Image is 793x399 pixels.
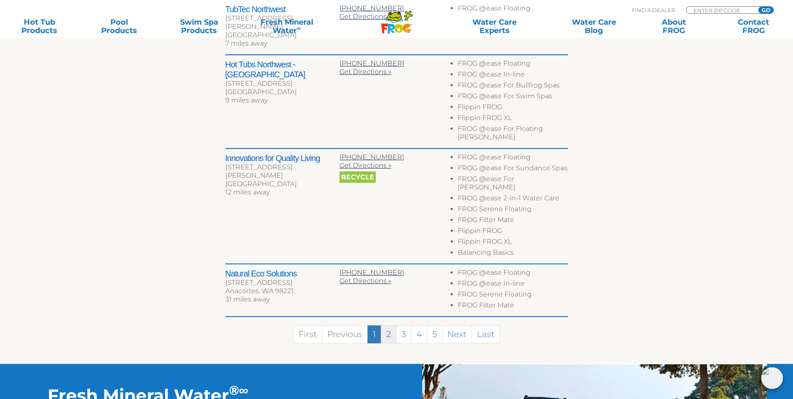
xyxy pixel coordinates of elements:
li: FROG Serene Floating [458,290,568,301]
a: PoolProducts [88,18,150,35]
li: FROG Filter Mate [458,216,568,227]
li: FROG @ease 2-in-1 Water Care [458,194,568,205]
a: Get Directions » [339,161,391,169]
a: [PHONE_NUMBER] [339,269,404,276]
span: 31 miles away [225,295,270,303]
li: FROG @ease For Bullfrog Spas [458,81,568,92]
div: [GEOGRAPHIC_DATA] [225,88,339,96]
a: ContactFROG [722,18,785,35]
li: FROG @ease Floating [458,153,568,164]
li: Flippin FROG XL [458,114,568,125]
a: 3 [396,325,411,343]
a: Swim SpaProducts [168,18,230,35]
sup: ® [229,382,239,398]
input: GO [758,7,773,13]
li: FROG Serene Floating [458,205,568,216]
li: Flippin FROG [458,103,568,114]
li: FROG @ease Floating [458,59,568,70]
a: Get Directions » [339,68,391,76]
li: FROG @ease Floating [458,269,568,279]
a: Get Directions » [339,13,391,20]
h2: Hot Tubs Northwest - [GEOGRAPHIC_DATA] [225,59,339,79]
a: Last [472,325,500,343]
a: Get Directions » [339,277,391,285]
div: [STREET_ADDRESS][PERSON_NAME] [225,163,339,180]
h2: Natural Eco Solutions [225,269,339,279]
div: [STREET_ADDRESS][PERSON_NAME] [225,14,339,31]
a: [PHONE_NUMBER] [339,4,404,12]
a: [PHONE_NUMBER] [339,59,404,67]
input: Zip Code Form [693,7,749,14]
span: Recycle [339,171,376,183]
p: Find A Dealer [632,6,675,14]
li: FROG Filter Mate [458,301,568,312]
a: AboutFROG [643,18,705,35]
span: 7 miles away [225,39,267,47]
li: FROG @ease For [PERSON_NAME] [458,175,568,194]
li: Flippin FROG [458,227,568,238]
li: FROG @ease For Floating [PERSON_NAME] [458,125,568,144]
li: FROG @ease For Sundance Spas [458,164,568,175]
h2: TubTec Northwest [225,4,339,14]
li: FROG @ease In-line [458,70,568,81]
li: Flippin FROG XL [458,238,568,248]
span: 12 miles away [225,188,270,196]
a: Water CareBlog [563,18,625,35]
h2: Innovations for Quality Living [225,153,339,163]
span: 9 miles away [225,96,268,104]
a: 4 [411,325,427,343]
a: 2 [381,325,396,343]
div: [GEOGRAPHIC_DATA] [225,31,339,39]
div: [GEOGRAPHIC_DATA] [225,180,339,188]
li: FROG @ease In-line [458,279,568,290]
a: First [293,325,322,343]
img: openIcon [761,367,783,389]
li: FROG @ease Floating [458,4,568,15]
a: Previous [322,325,368,343]
a: 5 [427,325,442,343]
div: [STREET_ADDRESS] [225,79,339,88]
div: Anacortes, WA 98221 [225,287,339,295]
li: FROG @ease For Swim Spas [458,92,568,103]
a: Hot TubProducts [8,18,71,35]
a: 1 [367,325,381,343]
a: [PHONE_NUMBER] [339,153,404,161]
div: [STREET_ADDRESS] [225,279,339,287]
a: Next [442,325,472,343]
sup: ∞ [239,382,248,398]
li: Balancing Basics [458,248,568,259]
